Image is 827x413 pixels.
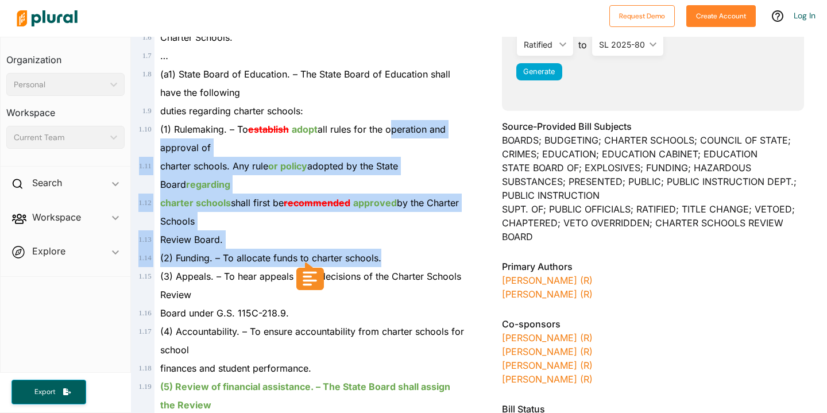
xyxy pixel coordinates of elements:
[524,38,555,51] div: Ratified
[160,307,289,319] span: Board under G.S. 115C-218.9.
[160,123,446,153] span: (1) Rulemaking. – To all rules for the operation and approval of
[502,161,804,202] div: STATE BOARD OF; EXPLOSIVES; FUNDING; HAZARDOUS SUBSTANCES; PRESENTED; PUBLIC; PUBLIC INSTRUCTION ...
[502,119,804,133] h3: Source-Provided Bill Subjects
[248,123,289,135] del: establish
[353,197,397,209] ins: approved
[502,133,804,161] div: BOARDS; BUDGETING; CHARTER SCHOOLS; COUNCIL OF STATE; CRIMES; EDUCATION; EDUCATION CABINET; EDUCA...
[186,179,230,190] ins: regarding
[160,362,311,374] span: finances and student performance.
[160,50,168,61] span: …
[502,275,593,286] a: [PERSON_NAME] (R)
[160,105,303,117] span: duties regarding charter schools:
[502,332,593,343] a: [PERSON_NAME] (R)
[142,52,152,60] span: 1 . 7
[14,132,106,144] div: Current Team
[160,68,450,98] span: (a1) State Board of Education. – The State Board of Education shall have the following
[138,327,151,335] span: 1 . 17
[686,5,756,27] button: Create Account
[574,38,592,52] span: to
[138,383,151,391] span: 1 . 19
[32,176,62,189] h2: Search
[142,107,152,115] span: 1 . 9
[516,63,562,80] button: Generate
[138,309,151,317] span: 1 . 16
[138,364,151,372] span: 1 . 18
[502,202,804,244] div: SUPT. OF; PUBLIC OFFICIALS; RATIFIED; TITLE CHANGE; VETOED; CHAPTERED; VETO OVERRIDDEN; CHARTER S...
[502,360,593,371] a: [PERSON_NAME] (R)
[142,70,152,78] span: 1 . 8
[502,317,804,331] h3: Co-sponsors
[160,326,464,356] span: (4) Accountability. – To ensure accountability from charter schools for school
[138,125,151,133] span: 1 . 10
[609,9,675,21] a: Request Demo
[160,160,398,190] span: charter schools. Any rule adopted by the State Board
[523,67,555,76] span: Generate
[160,252,381,264] span: (2) Funding. – To allocate funds to charter schools.
[6,43,125,68] h3: Organization
[14,79,106,91] div: Personal
[139,162,152,170] span: 1 . 11
[292,123,318,135] ins: adopt
[160,197,231,209] ins: charter schools
[502,288,593,300] a: [PERSON_NAME] (R)
[138,236,151,244] span: 1 . 13
[599,38,645,51] div: SL 2025-80
[138,254,151,262] span: 1 . 14
[284,197,350,209] del: recommended
[686,9,756,21] a: Create Account
[160,381,450,411] ins: (5) Review of financial assistance. – The State Board shall assign the Review
[26,387,63,397] span: Export
[160,197,459,227] span: shall first be by the Charter Schools
[160,234,223,245] span: Review Board.
[268,160,307,172] ins: or policy
[11,380,86,404] button: Export
[138,199,151,207] span: 1 . 12
[160,271,461,300] span: (3) Appeals. – To hear appeals from decisions of the Charter Schools Review
[138,272,151,280] span: 1 . 15
[6,96,125,121] h3: Workspace
[502,373,593,385] a: [PERSON_NAME] (R)
[502,260,804,273] h3: Primary Authors
[794,10,816,21] a: Log In
[502,346,593,357] a: [PERSON_NAME] (R)
[609,5,675,27] button: Request Demo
